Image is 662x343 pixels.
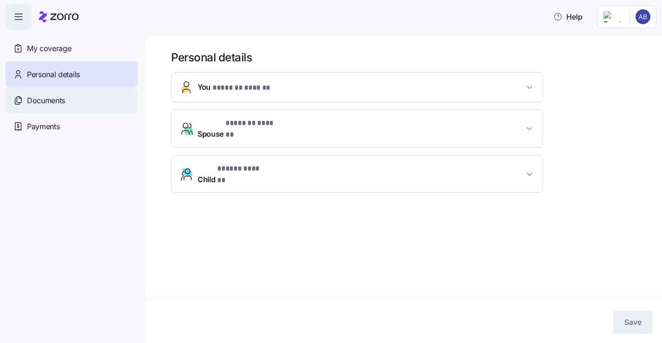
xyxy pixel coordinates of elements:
[6,87,138,113] a: Documents
[27,43,71,54] span: My coverage
[198,118,282,140] span: Spouse
[171,50,649,65] h1: Personal details
[27,95,65,106] span: Documents
[624,317,642,328] span: Save
[6,113,138,139] a: Payments
[636,9,650,24] img: 858e05576ead9d9e18a5fb76c352a49f
[603,11,622,22] img: Employer logo
[546,7,590,26] button: Help
[198,81,271,93] span: You
[198,163,265,185] span: Child
[613,310,653,334] button: Save
[553,11,583,22] span: Help
[6,61,138,87] a: Personal details
[6,35,138,61] a: My coverage
[27,69,80,80] span: Personal details
[27,121,60,132] span: Payments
